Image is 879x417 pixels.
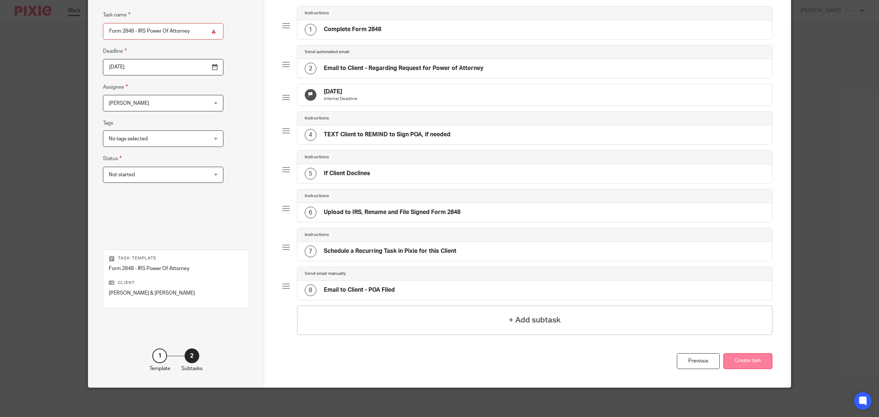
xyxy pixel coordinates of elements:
[305,115,329,121] h4: Instructions
[305,207,316,218] div: 6
[305,154,329,160] h4: Instructions
[103,119,113,127] label: Tags
[324,64,483,72] h4: Email to Client - Regarding Request for Power of Attorney
[149,365,170,372] p: Template
[305,284,316,296] div: 8
[109,136,148,141] span: No tags selected
[324,131,450,139] h4: TEXT Client to REMIND to Sign POA, if needed
[305,232,329,238] h4: Instructions
[677,353,720,369] div: Previous
[305,193,329,199] h4: Instructions
[324,170,370,177] h4: If Client Declines
[185,348,199,363] div: 2
[103,154,122,163] label: Status
[723,353,772,369] button: Create task
[109,280,243,286] p: Client
[305,63,316,74] div: 2
[305,10,329,16] h4: Instructions
[305,24,316,36] div: 1
[305,49,349,55] h4: Send automated email
[305,168,316,180] div: 5
[305,271,346,277] h4: Send email manually
[109,265,243,272] p: Form 2848 - IRS Power Of Attorney
[152,348,167,363] div: 1
[324,26,381,33] h4: Complete Form 2848
[305,129,316,141] div: 4
[324,286,395,294] h4: Email to Client - POA Filed
[109,255,243,261] p: Task template
[103,59,223,75] input: Pick a date
[109,289,243,297] p: [PERSON_NAME] & [PERSON_NAME]
[324,96,357,102] p: Internal Deadline
[324,88,357,96] h4: [DATE]
[109,172,135,177] span: Not started
[103,23,223,40] input: Task name
[103,47,127,55] label: Deadline
[324,247,456,255] h4: Schedule a Recurring Task in Pixie for this Client
[181,365,203,372] p: Subtasks
[103,83,128,91] label: Assignee
[324,208,460,216] h4: Upload to IRS, Rename and File Signed Form 2848
[109,101,149,106] span: [PERSON_NAME]
[103,11,130,19] label: Task name
[509,314,561,326] h4: + Add subtask
[305,246,316,257] div: 7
